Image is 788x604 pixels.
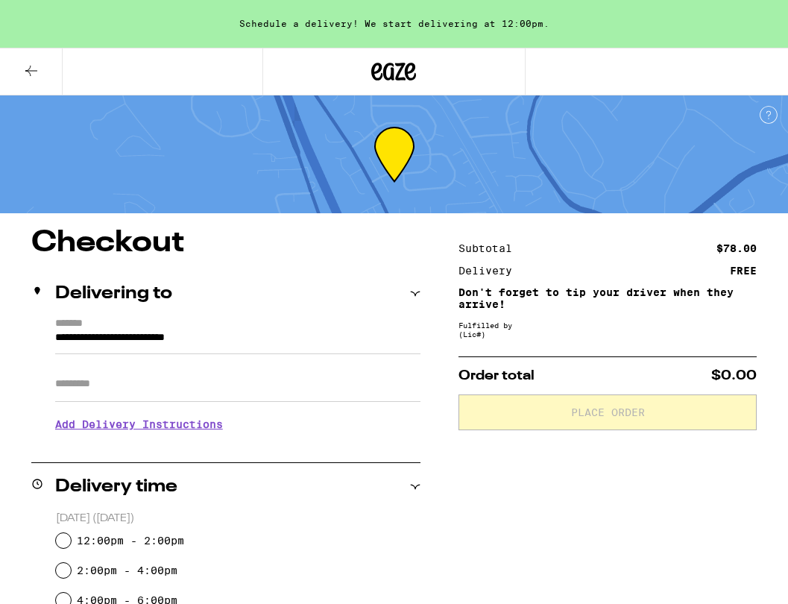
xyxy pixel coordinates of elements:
span: Place Order [571,407,645,418]
label: 12:00pm - 2:00pm [77,535,184,547]
div: Fulfilled by (Lic# ) [458,321,757,339]
h3: Add Delivery Instructions [55,407,420,441]
p: [DATE] ([DATE]) [56,512,420,526]
div: Subtotal [458,243,523,254]
button: Place Order [458,394,757,430]
h2: Delivery time [55,478,177,496]
p: We'll contact you at [PHONE_NUMBER] when we arrive [55,441,420,453]
span: $0.00 [711,369,757,383]
p: Don't forget to tip your driver when they arrive! [458,286,757,310]
h2: Delivering to [55,285,172,303]
h1: Checkout [31,228,420,258]
label: 2:00pm - 4:00pm [77,564,177,576]
div: $78.00 [716,243,757,254]
div: Delivery [458,265,523,276]
span: Order total [458,369,535,383]
div: FREE [730,265,757,276]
